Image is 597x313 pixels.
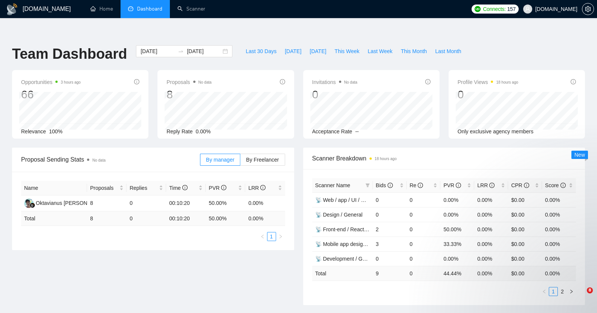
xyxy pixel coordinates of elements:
span: LRR [248,185,266,191]
span: info-circle [280,79,285,84]
h1: Team Dashboard [12,45,127,63]
span: No data [344,80,357,84]
span: to [178,48,184,54]
td: 9 [373,266,407,281]
td: 0.00% [440,192,474,207]
span: Relevance [21,128,46,134]
th: Name [21,181,87,195]
th: Replies [127,181,166,195]
td: 0.00% [440,207,474,222]
span: By manager [206,157,234,163]
span: Replies [130,184,157,192]
span: This Month [401,47,427,55]
img: OO [24,198,34,208]
td: 0.00 % [245,211,285,226]
button: This Week [330,45,363,57]
span: Acceptance Rate [312,128,353,134]
span: Time [169,185,187,191]
td: 33.33% [440,237,474,251]
button: Last 30 Days [241,45,281,57]
td: 3 [373,237,407,251]
td: 0 [373,207,407,222]
span: info-circle [388,183,393,188]
span: Last Month [435,47,461,55]
a: OOOktavianus [PERSON_NAME] Tape [24,200,120,206]
a: 📡 Web / app / UI / UX design [315,197,385,203]
td: 50.00% [440,222,474,237]
span: No data [92,158,105,162]
td: 8 [87,195,127,211]
div: Oktavianus [PERSON_NAME] Tape [36,199,120,207]
span: Re [410,182,423,188]
span: Reply Rate [166,128,192,134]
iframe: Intercom live chat [571,287,589,305]
span: By Freelancer [246,157,279,163]
td: 0 [373,192,407,207]
span: info-circle [221,185,226,190]
span: swap-right [178,48,184,54]
span: user [525,6,530,12]
time: 3 hours ago [61,80,81,84]
time: 18 hours ago [496,80,518,84]
span: Invitations [312,78,357,87]
a: 📡 Mobile app design 1.2 [315,241,375,247]
img: gigradar-bm.png [30,203,35,208]
span: 100% [49,128,63,134]
td: 50.00 % [206,211,245,226]
td: 00:10:20 [166,211,206,226]
td: 2 [373,222,407,237]
span: info-circle [418,183,423,188]
div: 0 [458,87,518,102]
td: 44.44 % [440,266,474,281]
span: Only exclusive agency members [458,128,534,134]
span: Last 30 Days [246,47,276,55]
span: [DATE] [285,47,301,55]
button: [DATE] [281,45,305,57]
a: 1 [267,232,276,241]
span: right [278,234,283,239]
span: Scanner Breakdown [312,154,576,163]
span: PVR [209,185,226,191]
span: info-circle [571,79,576,84]
span: filter [364,180,371,191]
td: 0 [407,192,441,207]
span: Profile Views [458,78,518,87]
span: Proposals [166,78,211,87]
img: upwork-logo.png [475,6,481,12]
img: logo [6,3,18,15]
td: 0 [407,222,441,237]
td: 8 [87,211,127,226]
li: Previous Page [540,287,549,296]
td: 0 [127,211,166,226]
a: homeHome [90,6,113,12]
span: 8 [587,287,593,293]
button: setting [582,3,594,15]
span: Scanner Name [315,182,350,188]
button: [DATE] [305,45,330,57]
span: dashboard [128,6,133,11]
button: This Month [397,45,431,57]
span: left [260,234,265,239]
td: 0 [407,251,441,266]
span: Dashboard [137,6,162,12]
td: 0.00% [440,251,474,266]
a: setting [582,6,594,12]
span: Proposal Sending Stats [21,155,200,164]
a: 📡 Front-end / React / Next.js / WebGL / GSAP [315,226,426,232]
td: 00:10:20 [166,195,206,211]
span: [DATE] [310,47,326,55]
div: 8 [166,87,211,102]
span: info-circle [182,185,188,190]
span: 157 [507,5,516,13]
button: Last Month [431,45,465,57]
span: PVR [443,182,461,188]
td: 0 [407,237,441,251]
span: filter [365,183,370,188]
a: 📡 Design / General [315,212,363,218]
span: -- [355,128,359,134]
li: Previous Page [258,232,267,241]
span: This Week [334,47,359,55]
a: 📡 Development / General [315,256,377,262]
span: Proposals [90,184,118,192]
